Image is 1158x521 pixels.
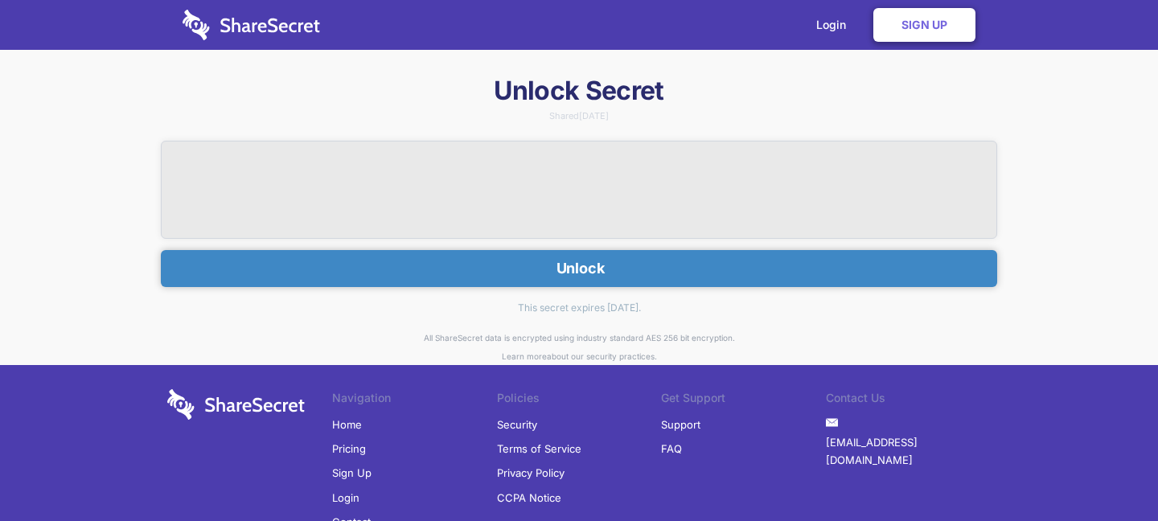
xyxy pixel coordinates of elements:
[332,412,362,437] a: Home
[332,437,366,461] a: Pricing
[497,389,662,412] li: Policies
[826,389,991,412] li: Contact Us
[497,486,561,510] a: CCPA Notice
[161,287,997,329] div: This secret expires [DATE].
[161,74,997,108] h1: Unlock Secret
[502,351,547,361] a: Learn more
[826,430,991,473] a: [EMAIL_ADDRESS][DOMAIN_NAME]
[161,250,997,287] button: Unlock
[661,412,700,437] a: Support
[497,461,565,485] a: Privacy Policy
[873,8,975,42] a: Sign Up
[161,329,997,365] div: All ShareSecret data is encrypted using industry standard AES 256 bit encryption. about our secur...
[661,389,826,412] li: Get Support
[161,112,997,121] div: Shared [DATE]
[497,437,581,461] a: Terms of Service
[332,486,359,510] a: Login
[497,412,537,437] a: Security
[167,389,305,420] img: logo-wordmark-white-trans-d4663122ce5f474addd5e946df7df03e33cb6a1c49d2221995e7729f52c070b2.svg
[332,461,372,485] a: Sign Up
[183,10,320,40] img: logo-wordmark-white-trans-d4663122ce5f474addd5e946df7df03e33cb6a1c49d2221995e7729f52c070b2.svg
[661,437,682,461] a: FAQ
[332,389,497,412] li: Navigation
